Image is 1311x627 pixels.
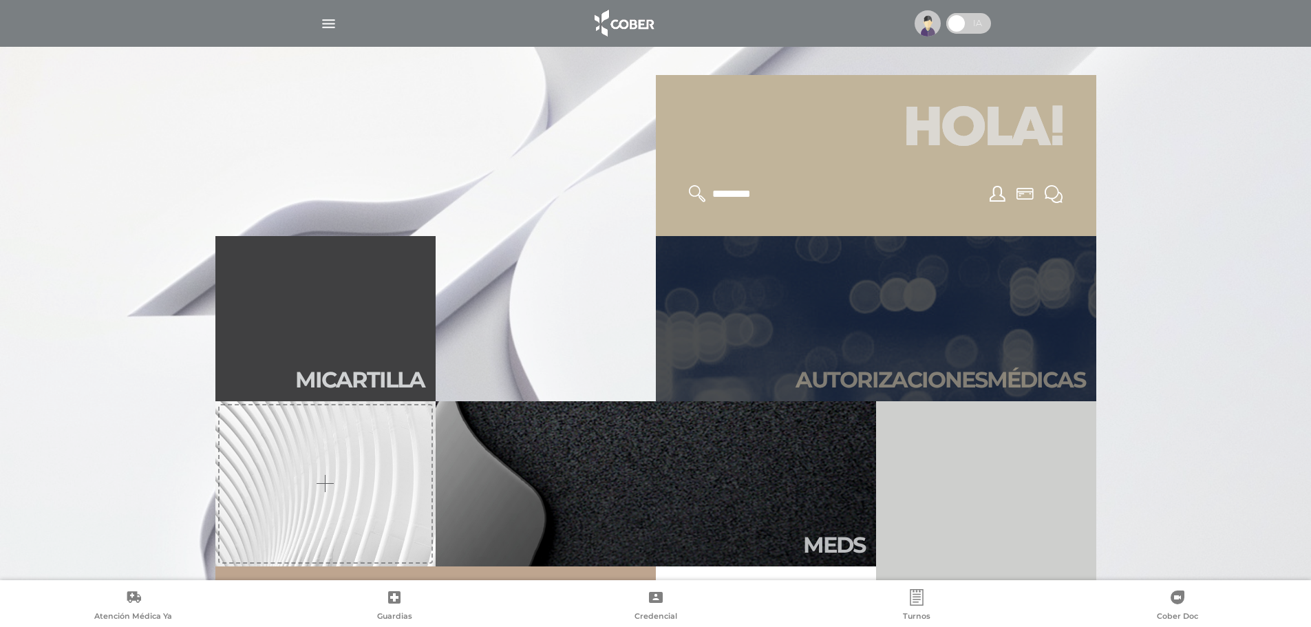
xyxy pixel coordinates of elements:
[786,589,1047,624] a: Turnos
[1157,611,1198,624] span: Cober Doc
[587,7,659,40] img: logo_cober_home-white.png
[903,611,930,624] span: Turnos
[436,401,876,566] a: Meds
[295,367,425,393] h2: Mi car tilla
[1047,589,1308,624] a: Cober Doc
[656,236,1096,401] a: Autorizacionesmédicas
[635,611,677,624] span: Credencial
[320,15,337,32] img: Cober_menu-lines-white.svg
[796,367,1085,393] h2: Autori zaciones médicas
[915,10,941,36] img: profile-placeholder.svg
[672,92,1080,169] h1: Hola!
[264,589,524,624] a: Guardias
[525,589,786,624] a: Credencial
[803,532,865,558] h2: Meds
[94,611,172,624] span: Atención Médica Ya
[215,236,436,401] a: Micartilla
[377,611,412,624] span: Guardias
[3,589,264,624] a: Atención Médica Ya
